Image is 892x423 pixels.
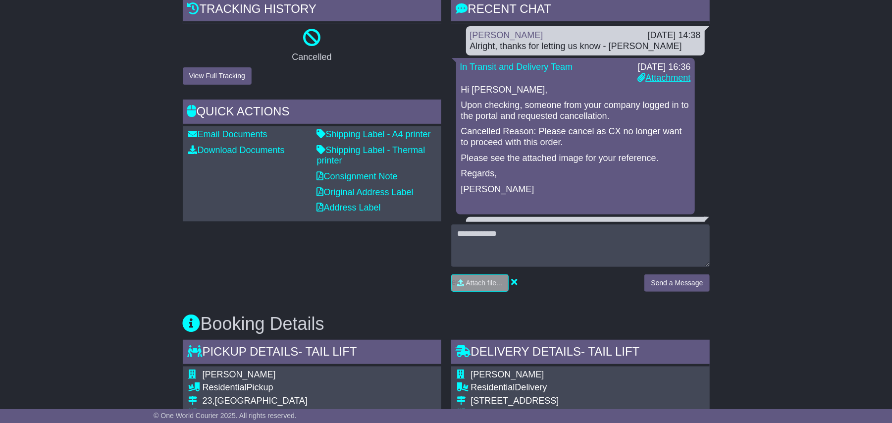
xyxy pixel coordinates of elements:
div: Pickup Details [183,340,441,367]
div: Delivery Details [451,340,710,367]
a: Attachment [637,73,690,83]
button: View Full Tracking [183,67,252,85]
a: [PERSON_NAME] [470,221,543,231]
div: [STREET_ADDRESS] [471,396,704,407]
span: [PERSON_NAME] [203,370,276,379]
span: - Tail Lift [298,345,357,358]
a: Shipping Label - A4 printer [317,129,431,139]
span: © One World Courier 2025. All rights reserved. [154,412,297,420]
span: Residential [471,382,515,392]
div: 23,[GEOGRAPHIC_DATA] [203,396,416,407]
a: Consignment Note [317,171,398,181]
span: [PERSON_NAME] [471,370,544,379]
h3: Booking Details [183,314,710,334]
a: Email Documents [189,129,267,139]
div: Alright, thanks for letting us know - [PERSON_NAME] [470,41,701,52]
a: In Transit and Delivery Team [460,62,573,72]
div: Delivery [471,382,704,393]
div: Pickup [203,382,416,393]
p: Upon checking, someone from your company logged in to the portal and requested cancellation. [461,100,690,121]
a: Shipping Label - Thermal printer [317,145,425,166]
span: - Tail Lift [581,345,639,358]
div: Quick Actions [183,100,441,126]
a: Address Label [317,203,381,212]
a: Download Documents [189,145,285,155]
p: Hi [PERSON_NAME], [461,85,690,96]
div: [DATE] 16:36 [637,62,690,73]
span: Residential [203,382,247,392]
p: Regards, [461,168,690,179]
button: Send a Message [644,274,709,292]
div: [DATE] 16:23 [648,221,701,232]
a: Original Address Label [317,187,414,197]
p: Cancelled Reason: Please cancel as CX no longer want to proceed with this order. [461,126,690,148]
p: Cancelled [183,52,441,63]
p: Please see the attached image for your reference. [461,153,690,164]
div: [DATE] 14:38 [648,30,701,41]
p: [PERSON_NAME] [461,184,690,195]
a: [PERSON_NAME] [470,30,543,40]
